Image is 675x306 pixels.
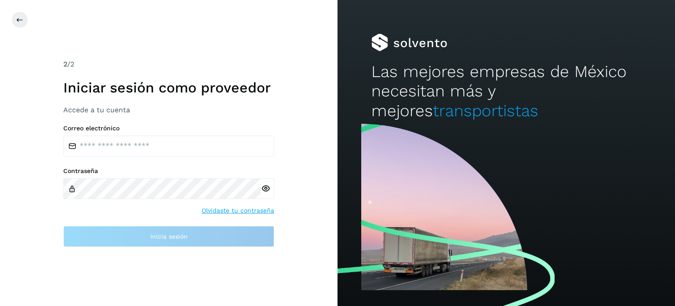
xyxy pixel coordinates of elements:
[150,233,188,240] span: Inicia sesión
[371,62,641,121] h2: Las mejores empresas de México necesitan más y mejores
[433,101,538,120] span: transportistas
[63,226,274,247] button: Inicia sesión
[63,59,274,70] div: /2
[202,206,274,215] a: Olvidaste tu contraseña
[63,79,274,96] h1: Iniciar sesión como proveedor
[63,60,67,68] span: 2
[63,106,274,114] h3: Accede a tu cuenta
[63,125,274,132] label: Correo electrónico
[63,167,274,175] label: Contraseña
